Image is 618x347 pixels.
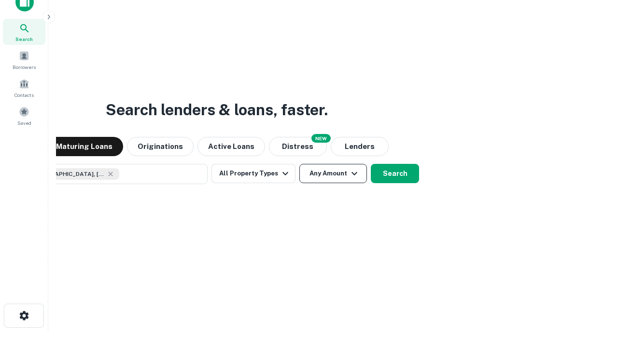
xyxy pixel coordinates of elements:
button: Maturing Loans [45,137,123,156]
span: Borrowers [13,63,36,71]
button: Any Amount [299,164,367,183]
a: Borrowers [3,47,45,73]
a: Search [3,19,45,45]
button: [GEOGRAPHIC_DATA], [GEOGRAPHIC_DATA], [GEOGRAPHIC_DATA] [14,164,208,184]
h3: Search lenders & loans, faster. [106,98,328,121]
button: Search distressed loans with lien and other non-mortgage details. [269,137,327,156]
button: Active Loans [197,137,265,156]
span: Search [15,35,33,43]
button: Originations [127,137,194,156]
div: NEW [311,134,331,143]
button: Lenders [331,137,389,156]
button: All Property Types [211,164,295,183]
span: [GEOGRAPHIC_DATA], [GEOGRAPHIC_DATA], [GEOGRAPHIC_DATA] [32,170,105,178]
a: Contacts [3,75,45,101]
span: Saved [17,119,31,127]
a: Saved [3,103,45,129]
span: Contacts [14,91,34,99]
iframe: Chat Widget [570,270,618,316]
button: Search [371,164,419,183]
